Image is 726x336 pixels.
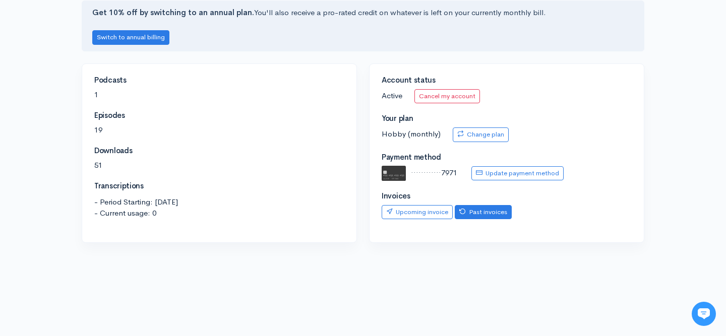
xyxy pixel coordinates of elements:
[382,205,453,220] a: Upcoming invoice
[94,76,344,85] h4: Podcasts
[455,205,512,220] a: Past invoices
[94,147,344,155] h4: Downloads
[94,160,344,171] p: 51
[94,89,344,101] p: 1
[29,189,180,210] input: Search articles
[453,127,509,142] a: Change plan
[94,124,344,136] p: 19
[94,182,344,190] h4: Transcriptions
[382,192,632,200] h4: Invoices
[692,302,716,326] iframe: gist-messenger-bubble-iframe
[15,67,187,115] h2: Just let us know if you need anything and we'll be happy to help! 🙂
[382,89,632,104] p: Active
[94,208,344,219] span: - Current usage: 0
[92,32,169,41] a: Switch to annual billing
[414,89,480,104] a: Cancel my account
[382,114,632,123] h4: Your plan
[92,8,254,17] strong: Get 10% off by switching to an annual plan.
[382,127,632,142] p: Hobby (monthly)
[65,140,121,148] span: New conversation
[382,76,632,85] h4: Account status
[382,153,632,162] h4: Payment method
[82,1,644,51] div: You'll also receive a pro-rated credit on whatever is left on your currently monthly bill.
[15,49,187,65] h1: Hi 👋
[471,166,564,181] a: Update payment method
[411,168,457,177] span: ············7971
[14,173,188,185] p: Find an answer quickly
[16,133,186,154] button: New conversation
[94,111,344,120] h4: Episodes
[94,196,344,208] span: - Period Starting: [DATE]
[92,30,169,45] button: Switch to annual billing
[382,166,406,181] img: default.svg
